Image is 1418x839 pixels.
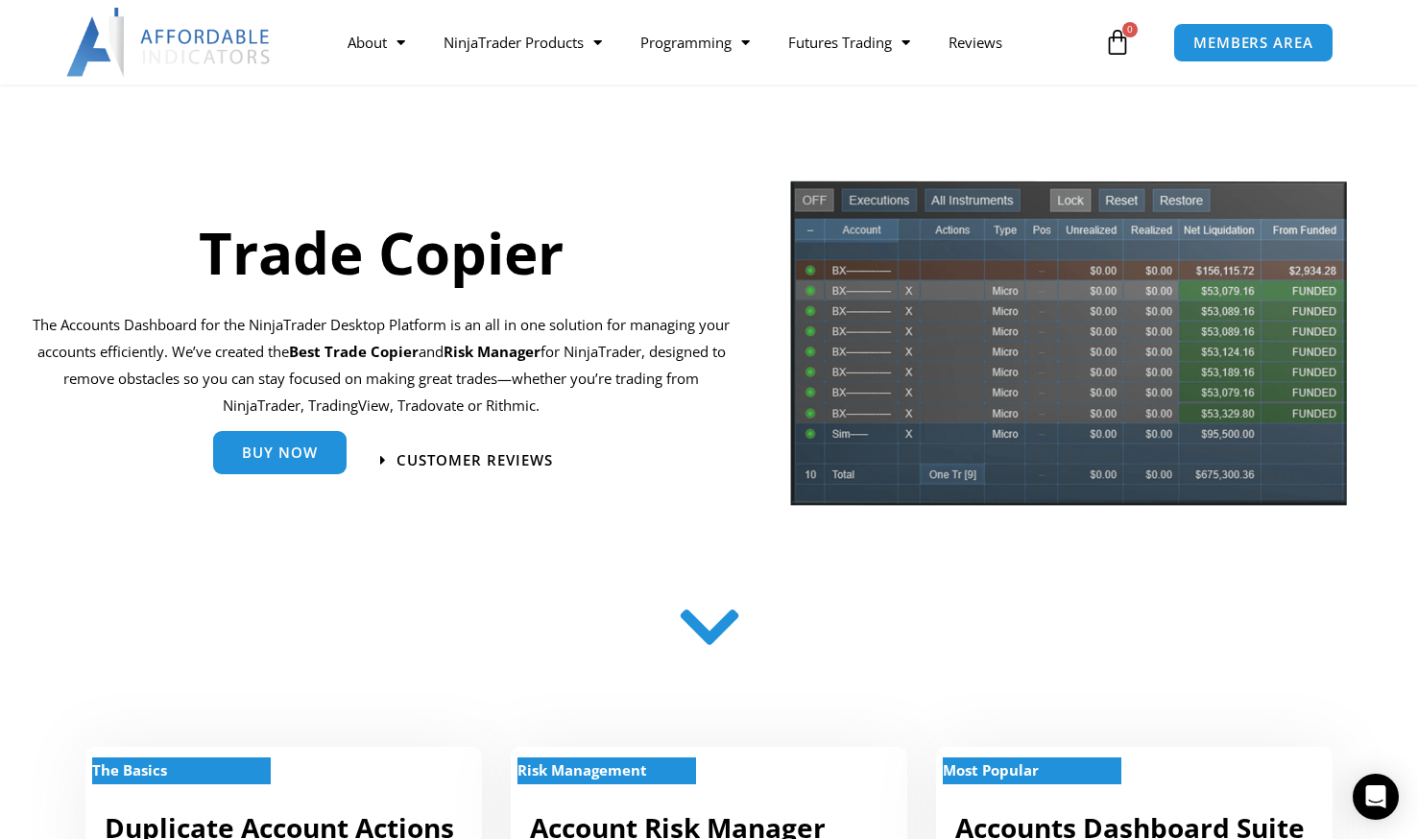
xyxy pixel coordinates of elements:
img: LogoAI | Affordable Indicators – NinjaTrader [66,8,273,77]
nav: Menu [328,20,1099,64]
a: MEMBERS AREA [1173,23,1334,62]
a: Reviews [929,20,1021,64]
span: Buy Now [242,445,318,460]
a: About [328,20,424,64]
h1: Trade Copier [33,212,731,293]
span: 0 [1122,22,1138,37]
div: Open Intercom Messenger [1353,774,1399,820]
a: Customer Reviews [380,453,553,467]
strong: The Basics [92,760,167,779]
a: 0 [1075,14,1160,70]
strong: Risk Management [517,760,647,779]
strong: Risk Manager [444,342,541,361]
img: tradecopier | Affordable Indicators – NinjaTrader [788,179,1349,521]
a: Futures Trading [769,20,929,64]
strong: Most Popular [943,760,1039,779]
a: Buy Now [213,431,347,474]
b: Best Trade Copier [289,342,419,361]
p: The Accounts Dashboard for the NinjaTrader Desktop Platform is an all in one solution for managin... [33,312,731,419]
span: Customer Reviews [397,453,553,467]
a: Programming [621,20,769,64]
span: MEMBERS AREA [1193,36,1313,50]
a: NinjaTrader Products [424,20,621,64]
